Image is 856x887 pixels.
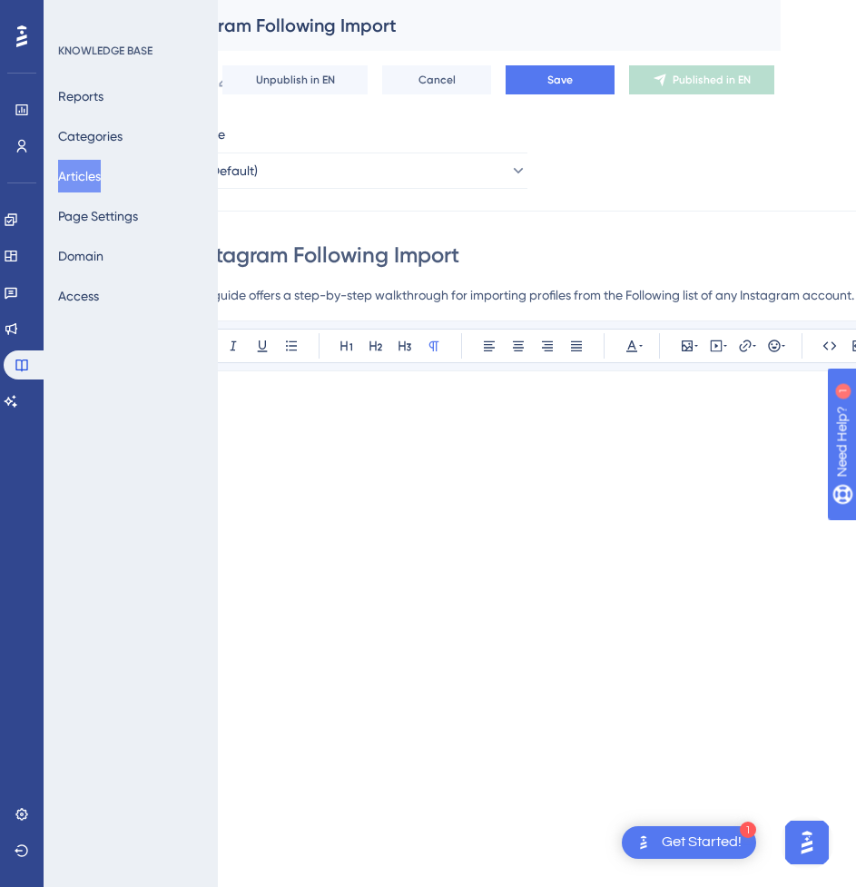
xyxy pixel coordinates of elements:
[780,815,834,870] iframe: UserGuiding AI Assistant Launcher
[58,80,103,113] button: Reports
[58,44,153,58] div: KNOWLEDGE BASE
[382,65,491,94] button: Cancel
[58,200,138,232] button: Page Settings
[256,73,335,87] span: Unpublish in EN
[126,9,132,24] div: 1
[43,5,113,26] span: Need Help?
[673,73,751,87] span: Published in EN
[547,73,573,87] span: Save
[58,120,123,153] button: Categories
[629,65,774,94] button: Published in EN
[740,822,756,838] div: 1
[164,153,527,189] button: English (Default)
[58,280,99,312] button: Access
[418,73,456,87] span: Cancel
[164,13,713,38] div: Instagram Following Import
[222,65,368,94] button: Unpublish in EN
[662,833,742,853] div: Get Started!
[58,240,103,272] button: Domain
[506,65,615,94] button: Save
[58,160,101,192] button: Articles
[622,826,756,859] div: Open Get Started! checklist, remaining modules: 1
[633,832,654,853] img: launcher-image-alternative-text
